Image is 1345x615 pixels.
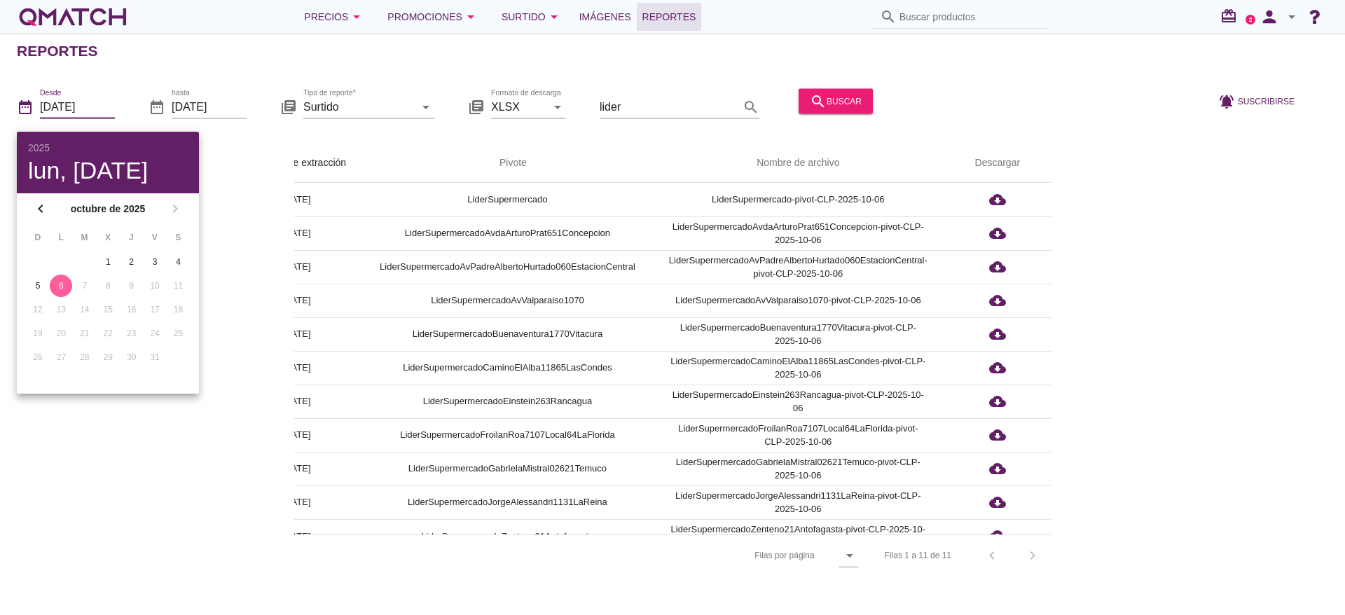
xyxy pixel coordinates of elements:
[989,359,1006,376] i: cloud_download
[652,418,944,452] td: LiderSupermercadoFroilanRoa7107Local64LaFlorida-pivot-CLP-2025-10-06
[50,275,72,297] button: 6
[1246,15,1255,25] a: 2
[574,3,637,31] a: Imágenes
[652,144,944,183] th: Nombre de archivo: Not sorted.
[462,8,479,25] i: arrow_drop_down
[810,92,862,109] div: buscar
[468,98,485,115] i: library_books
[293,3,376,31] button: Precios
[491,95,546,118] input: Formato de descarga
[989,191,1006,208] i: cloud_download
[418,98,434,115] i: arrow_drop_down
[97,251,119,273] button: 1
[27,226,48,249] th: D
[799,88,873,113] button: buscar
[614,535,857,576] div: Filas por página
[50,226,71,249] th: L
[230,452,363,485] td: [DATE]
[880,8,897,25] i: search
[989,225,1006,242] i: cloud_download
[549,98,566,115] i: arrow_drop_down
[363,418,652,452] td: LiderSupermercadoFroilanRoa7107Local64LaFlorida
[363,351,652,385] td: LiderSupermercadoCaminoElAlba11865LasCondes
[17,98,34,115] i: date_range
[652,183,944,216] td: LiderSupermercado-pivot-CLP-2025-10-06
[230,216,363,250] td: [DATE]
[363,284,652,317] td: LiderSupermercadoAvValparaiso1070
[97,226,118,249] th: X
[172,95,247,118] input: hasta
[363,216,652,250] td: LiderSupermercadoAvdaArturoPrat651Concepcion
[637,3,702,31] a: Reportes
[899,6,1040,28] input: Buscar productos
[28,143,188,153] div: 2025
[944,144,1051,183] th: Descargar: Not sorted.
[989,292,1006,309] i: cloud_download
[363,250,652,284] td: LiderSupermercadoAvPadreAlbertoHurtado060EstacionCentral
[1255,7,1283,27] i: person
[810,92,827,109] i: search
[579,8,631,25] span: Imágenes
[1283,8,1300,25] i: arrow_drop_down
[363,485,652,519] td: LiderSupermercadoJorgeAlessandri1131LaReina
[230,183,363,216] td: [DATE]
[28,158,188,182] div: lun, [DATE]
[230,144,363,183] th: Fecha de extracción: Sorted ascending. Activate to sort descending.
[652,519,944,553] td: LiderSupermercadoZenteno21Antofagasta-pivot-CLP-2025-10-06
[144,251,166,273] button: 3
[167,226,189,249] th: S
[27,275,49,297] button: 5
[989,427,1006,443] i: cloud_download
[32,200,49,217] i: chevron_left
[546,8,563,25] i: arrow_drop_down
[490,3,574,31] button: Surtido
[652,485,944,519] td: LiderSupermercadoJorgeAlessandri1131LaReina-pivot-CLP-2025-10-06
[120,226,142,249] th: J
[230,385,363,418] td: [DATE]
[303,95,415,118] input: Tipo de reporte*
[230,485,363,519] td: [DATE]
[363,385,652,418] td: LiderSupermercadoEinstein263Rancagua
[363,144,652,183] th: Pivote: Not sorted. Activate to sort ascending.
[50,279,72,292] div: 6
[167,251,190,273] button: 4
[120,251,143,273] button: 2
[53,202,163,216] strong: octubre de 2025
[989,326,1006,343] i: cloud_download
[230,418,363,452] td: [DATE]
[652,385,944,418] td: LiderSupermercadoEinstein263Rancagua-pivot-CLP-2025-10-06
[230,351,363,385] td: [DATE]
[841,547,858,564] i: arrow_drop_down
[17,3,129,31] a: white-qmatch-logo
[652,452,944,485] td: LiderSupermercadoGabrielaMistral02621Temuco-pivot-CLP-2025-10-06
[230,519,363,553] td: [DATE]
[989,393,1006,410] i: cloud_download
[230,284,363,317] td: [DATE]
[144,256,166,268] div: 3
[1249,16,1253,22] text: 2
[74,226,95,249] th: M
[363,183,652,216] td: LiderSupermercado
[230,317,363,351] td: [DATE]
[989,258,1006,275] i: cloud_download
[97,256,119,268] div: 1
[652,351,944,385] td: LiderSupermercadoCaminoElAlba11865LasCondes-pivot-CLP-2025-10-06
[363,317,652,351] td: LiderSupermercadoBuenaventura1770Vitacura
[1238,95,1295,107] span: Suscribirse
[652,216,944,250] td: LiderSupermercadoAvdaArturoPrat651Concepcion-pivot-CLP-2025-10-06
[304,8,365,25] div: Precios
[652,250,944,284] td: LiderSupermercadoAvPadreAlbertoHurtado060EstacionCentral-pivot-CLP-2025-10-06
[502,8,563,25] div: Surtido
[280,98,297,115] i: library_books
[230,250,363,284] td: [DATE]
[387,8,479,25] div: Promociones
[1218,92,1238,109] i: notifications_active
[149,98,165,115] i: date_range
[989,460,1006,477] i: cloud_download
[600,95,740,118] input: Filtrar por texto
[348,8,365,25] i: arrow_drop_down
[885,549,951,562] div: Filas 1 a 11 de 11
[363,519,652,553] td: LiderSupermercadoZenteno21Antofagasta
[120,256,143,268] div: 2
